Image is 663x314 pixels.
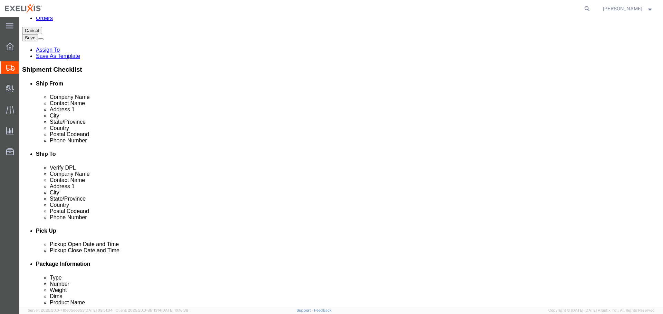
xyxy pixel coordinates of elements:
button: [PERSON_NAME] [603,4,654,13]
span: Client: 2025.20.0-8b113f4 [116,308,188,312]
span: Copyright © [DATE]-[DATE] Agistix Inc., All Rights Reserved [548,307,655,313]
span: [DATE] 09:51:04 [85,308,113,312]
iframe: FS Legacy Container [19,17,663,307]
span: [DATE] 10:16:38 [161,308,188,312]
a: Support [297,308,314,312]
img: logo [5,3,42,14]
span: Server: 2025.20.0-710e05ee653 [28,308,113,312]
span: Shaheed Mohammed [603,5,642,12]
a: Feedback [314,308,331,312]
